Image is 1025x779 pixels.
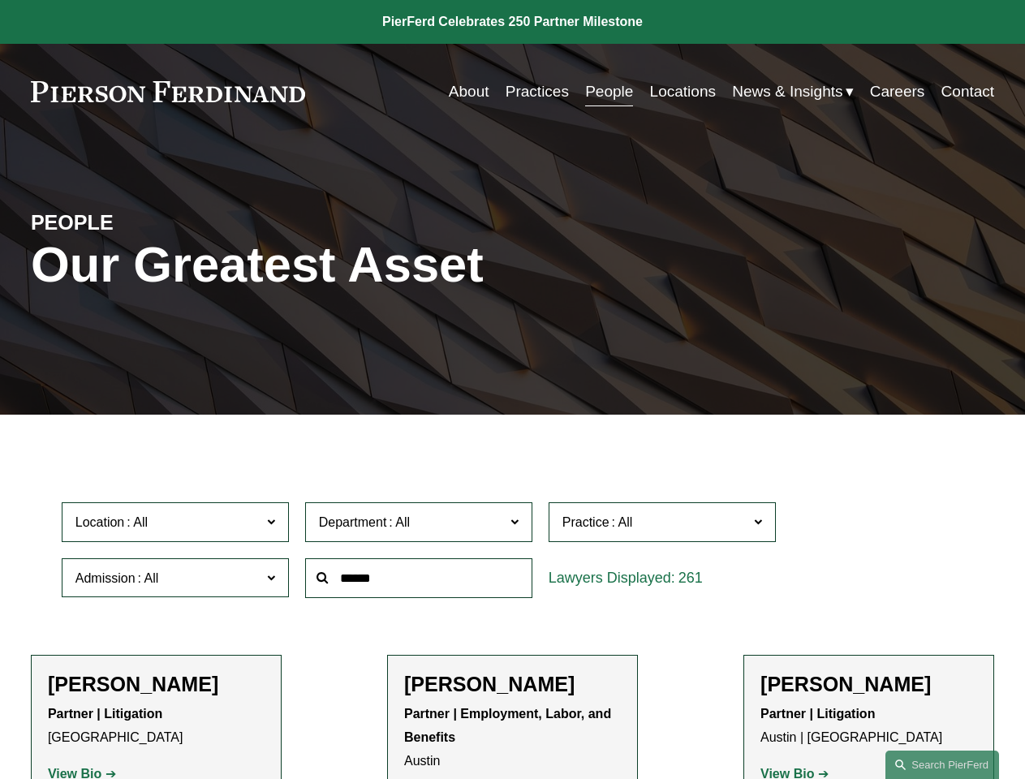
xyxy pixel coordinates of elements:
p: [GEOGRAPHIC_DATA] [48,703,265,750]
h2: [PERSON_NAME] [404,672,621,696]
a: Practices [506,76,569,107]
span: Admission [75,571,136,585]
h1: Our Greatest Asset [31,236,674,293]
strong: Partner | Employment, Labor, and Benefits [404,707,615,744]
a: People [585,76,633,107]
a: Careers [870,76,925,107]
h2: [PERSON_NAME] [48,672,265,696]
span: Department [319,515,387,529]
a: Search this site [885,751,999,779]
span: 261 [678,570,703,586]
p: Austin | [GEOGRAPHIC_DATA] [760,703,977,750]
a: folder dropdown [732,76,853,107]
a: Contact [941,76,995,107]
span: Practice [562,515,609,529]
span: Location [75,515,125,529]
p: Austin [404,703,621,773]
h4: PEOPLE [31,210,272,236]
a: Locations [650,76,716,107]
strong: Partner | Litigation [48,707,162,721]
strong: Partner | Litigation [760,707,875,721]
span: News & Insights [732,78,842,105]
h2: [PERSON_NAME] [760,672,977,696]
a: About [449,76,489,107]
